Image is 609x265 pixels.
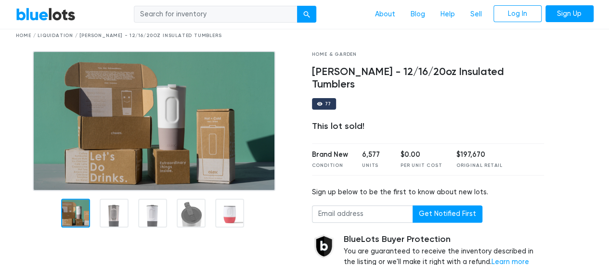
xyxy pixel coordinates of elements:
div: Sign up below to be the first to know about new lots. [312,187,544,198]
h5: BlueLots Buyer Protection [344,234,544,245]
div: Brand New [312,150,348,160]
a: Sell [463,5,490,24]
div: Home & Garden [312,51,544,58]
div: Original Retail [456,162,503,169]
img: buyer_protection_shield-3b65640a83011c7d3ede35a8e5a80bfdfaa6a97447f0071c1475b91a4b0b3d01.png [312,234,336,258]
a: Log In [493,5,542,23]
a: About [367,5,403,24]
input: Email address [312,205,413,223]
div: This lot sold! [312,121,544,132]
h4: [PERSON_NAME] - 12/16/20oz Insulated Tumblers [312,66,544,91]
button: Get Notified First [413,205,482,223]
a: Help [433,5,463,24]
div: Per Unit Cost [401,162,442,169]
div: $0.00 [401,150,442,160]
div: 77 [325,101,332,106]
a: Sign Up [545,5,594,23]
img: bb1055a5-befe-4332-bf2e-a0b60a51fb04-1748536576.png [33,51,275,191]
div: Home / Liquidation / [PERSON_NAME] - 12/16/20oz Insulated Tumblers [16,32,594,39]
a: BlueLots [16,7,76,21]
input: Search for inventory [134,6,298,23]
div: Units [362,162,386,169]
div: $197,670 [456,150,503,160]
div: Condition [312,162,348,169]
a: Blog [403,5,433,24]
div: 6,577 [362,150,386,160]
